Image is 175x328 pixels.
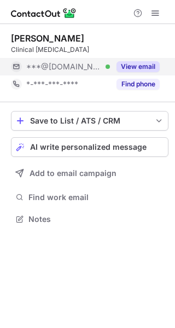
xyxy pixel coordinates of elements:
button: save-profile-one-click [11,111,168,131]
button: Find work email [11,190,168,205]
button: AI write personalized message [11,137,168,157]
button: Reveal Button [116,79,160,90]
div: Save to List / ATS / CRM [30,116,149,125]
div: [PERSON_NAME] [11,33,84,44]
span: Notes [28,214,164,224]
span: Add to email campaign [30,169,116,178]
span: ***@[DOMAIN_NAME] [26,62,102,72]
button: Add to email campaign [11,163,168,183]
button: Reveal Button [116,61,160,72]
div: Clinical [MEDICAL_DATA] [11,45,168,55]
button: Notes [11,212,168,227]
span: Find work email [28,192,164,202]
img: ContactOut v5.3.10 [11,7,77,20]
span: AI write personalized message [30,143,147,151]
